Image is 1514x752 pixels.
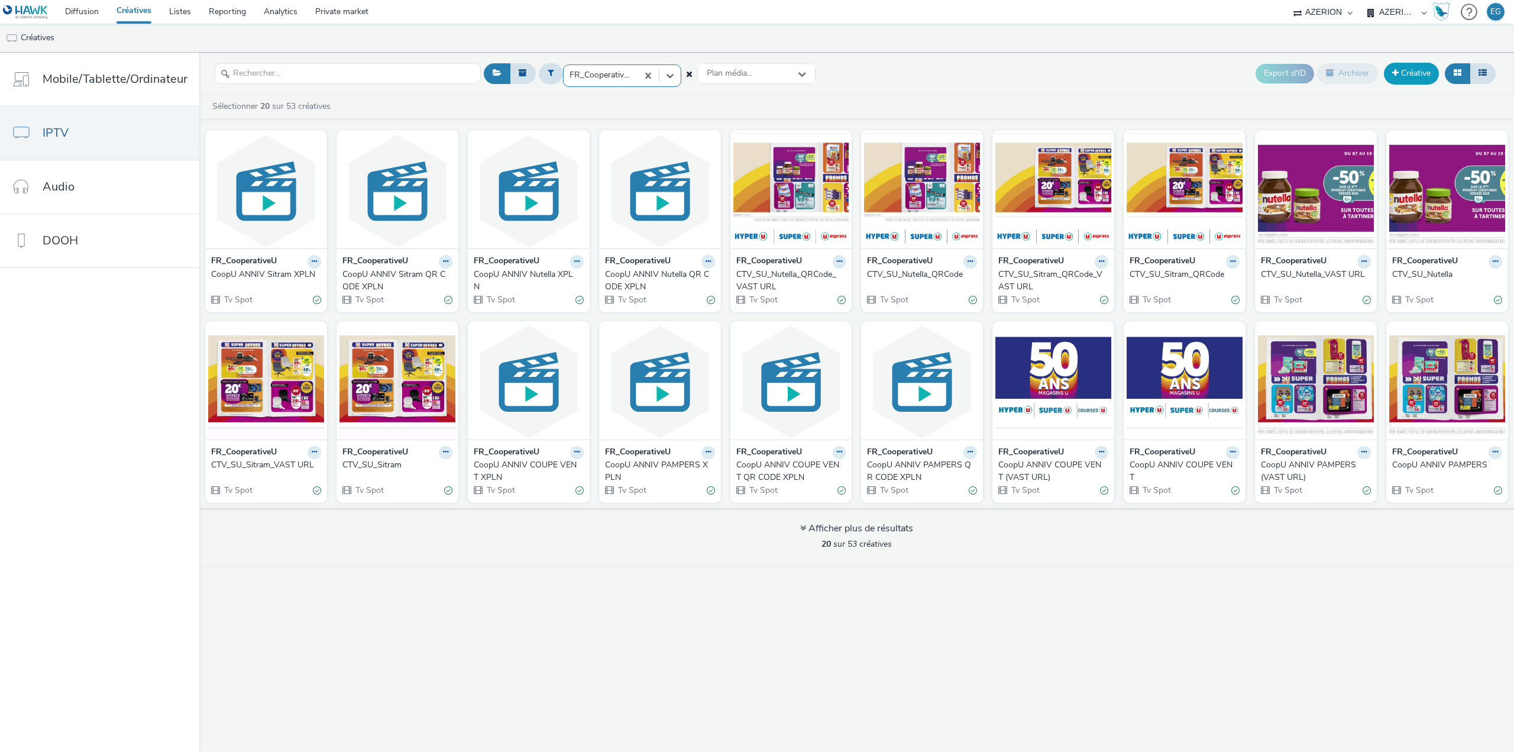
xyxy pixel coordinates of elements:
strong: FR_CooperativeU [1392,255,1458,269]
strong: FR_CooperativeU [998,446,1064,460]
a: CoopU ANNIV COUPE VENT QR CODE XPLN [736,459,846,483]
button: Export d'ID [1256,64,1314,83]
span: Tv Spot [1404,294,1434,305]
span: Tv Spot [879,294,908,305]
button: Grille [1445,63,1470,83]
a: CoopU ANNIV PAMPERS (VAST URL) [1261,459,1371,483]
div: Valide [837,485,846,497]
span: Tv Spot [1010,485,1040,496]
span: Tv Spot [1141,485,1171,496]
img: CTV_SU_Sitram_VAST URL visual [208,324,324,440]
img: CoopU ANNIV COUPE VENT QR CODE XPLN visual [733,324,849,440]
div: Valide [1494,485,1502,497]
div: Valide [969,485,977,497]
div: CoopU ANNIV COUPE VENT (VAST URL) [998,459,1104,483]
div: Valide [1100,294,1108,306]
span: Tv Spot [1404,485,1434,496]
strong: FR_CooperativeU [867,446,933,460]
span: Tv Spot [617,294,646,305]
img: CTV_SU_Nutella_QRCode visual [864,133,980,248]
button: Liste [1470,63,1496,83]
span: Plan média... [707,69,752,79]
span: sur 53 créatives [821,538,892,550]
a: CoopU ANNIV Sitram QR CODE XPLN [342,269,452,293]
img: CTV_SU_Nutella_VAST URL visual [1258,133,1374,248]
span: Tv Spot [748,485,778,496]
span: Tv Spot [1273,294,1302,305]
div: CoopU ANNIV Sitram QR CODE XPLN [342,269,448,293]
div: Valide [969,294,977,306]
span: Tv Spot [879,485,908,496]
div: CoopU ANNIV COUPE VENT XPLN [474,459,579,483]
strong: FR_CooperativeU [474,446,539,460]
img: CoopU ANNIV Nutella XPLN visual [471,133,587,248]
strong: 20 [260,101,270,112]
strong: FR_CooperativeU [736,446,802,460]
a: CTV_SU_Sitram_VAST URL [211,459,321,471]
div: Valide [707,294,715,306]
span: Tv Spot [486,294,515,305]
img: tv [6,33,18,44]
input: Rechercher... [215,63,481,84]
a: CoopU ANNIV Nutella XPLN [474,269,584,293]
div: Valide [1231,485,1240,497]
a: Sélectionner sur 53 créatives [211,101,335,112]
span: Audio [43,178,75,195]
button: Archiver [1317,63,1378,83]
div: CTV_SU_Nutella_QRCode_VAST URL [736,269,842,293]
div: Valide [575,485,584,497]
a: CoopU ANNIV COUPE VENT XPLN [474,459,584,483]
div: CTV_SU_Sitram_QRCode_VAST URL [998,269,1104,293]
a: CoopU ANNIV Nutella QR CODE XPLN [605,269,715,293]
strong: FR_CooperativeU [1130,446,1195,460]
div: CTV_SU_Nutella_VAST URL [1261,269,1366,280]
div: CoopU ANNIV PAMPERS [1392,459,1497,471]
div: CTV_SU_Sitram_VAST URL [211,459,316,471]
img: CoopU ANNIV PAMPERS (VAST URL) visual [1258,324,1374,440]
div: Valide [1363,485,1371,497]
img: CTV_SU_Sitram visual [339,324,455,440]
div: CoopU ANNIV Sitram XPLN [211,269,316,280]
img: CoopU ANNIV PAMPERS visual [1389,324,1505,440]
strong: FR_CooperativeU [736,255,802,269]
a: CoopU ANNIV PAMPERS QR CODE XPLN [867,459,977,483]
span: Tv Spot [617,485,646,496]
img: CoopU ANNIV Sitram XPLN visual [208,133,324,248]
img: CTV_SU_Sitram_QRCode visual [1127,133,1243,248]
div: Valide [1231,294,1240,306]
strong: FR_CooperativeU [211,446,277,460]
span: Tv Spot [223,294,253,305]
img: CoopU ANNIV PAMPERS QR CODE XPLN visual [864,324,980,440]
img: CTV_SU_Sitram_QRCode_VAST URL visual [995,133,1111,248]
img: CoopU ANNIV Sitram QR CODE XPLN visual [339,133,455,248]
a: CoopU ANNIV PAMPERS [1392,459,1502,471]
div: CoopU ANNIV PAMPERS (VAST URL) [1261,459,1366,483]
strong: FR_CooperativeU [1392,446,1458,460]
strong: FR_CooperativeU [211,255,277,269]
div: Valide [444,485,452,497]
strong: FR_CooperativeU [605,255,671,269]
a: CTV_SU_Nutella_VAST URL [1261,269,1371,280]
strong: FR_CooperativeU [867,255,933,269]
img: CoopU ANNIV COUPE VENT XPLN visual [471,324,587,440]
a: Créative [1384,63,1439,84]
img: CoopU ANNIV Nutella QR CODE XPLN visual [602,133,718,248]
span: Tv Spot [354,485,384,496]
div: Hawk Academy [1432,2,1450,21]
div: Valide [575,294,584,306]
strong: FR_CooperativeU [1130,255,1195,269]
img: CTV_SU_Nutella_QRCode_VAST URL visual [733,133,849,248]
a: CoopU ANNIV COUPE VENT [1130,459,1240,483]
span: Tv Spot [1141,294,1171,305]
div: Valide [1494,294,1502,306]
div: EG [1490,3,1501,21]
div: CoopU ANNIV COUPE VENT [1130,459,1235,483]
a: CTV_SU_Sitram [342,459,452,471]
strong: FR_CooperativeU [342,446,408,460]
div: CTV_SU_Sitram [342,459,448,471]
a: CTV_SU_Sitram_QRCode_VAST URL [998,269,1108,293]
strong: FR_CooperativeU [474,255,539,269]
a: Hawk Academy [1432,2,1455,21]
div: CoopU ANNIV PAMPERS XPLN [605,459,710,483]
div: CoopU ANNIV COUPE VENT QR CODE XPLN [736,459,842,483]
